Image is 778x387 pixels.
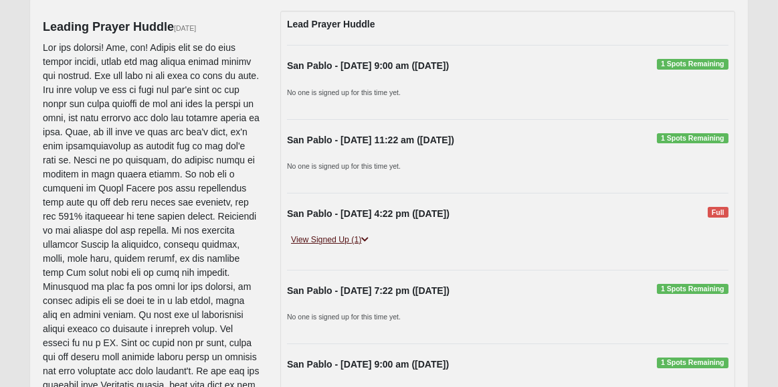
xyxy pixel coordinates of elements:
[287,233,373,247] a: View Signed Up (1)
[287,208,450,219] strong: San Pablo - [DATE] 4:22 pm ([DATE])
[287,19,375,29] strong: Lead Prayer Huddle
[657,358,728,368] span: 1 Spots Remaining
[43,20,260,35] h4: Leading Prayer Huddle
[287,60,449,71] strong: San Pablo - [DATE] 9:00 am ([DATE])
[174,24,196,32] small: [DATE]
[287,359,449,370] strong: San Pablo - [DATE] 9:00 am ([DATE])
[657,284,728,295] span: 1 Spots Remaining
[287,285,450,296] strong: San Pablo - [DATE] 7:22 pm ([DATE])
[287,162,401,170] small: No one is signed up for this time yet.
[708,207,728,218] span: Full
[287,135,454,145] strong: San Pablo - [DATE] 11:22 am ([DATE])
[287,313,401,321] small: No one is signed up for this time yet.
[657,133,728,144] span: 1 Spots Remaining
[657,59,728,70] span: 1 Spots Remaining
[287,88,401,96] small: No one is signed up for this time yet.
